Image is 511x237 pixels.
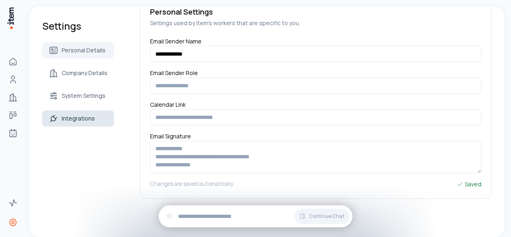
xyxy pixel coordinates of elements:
[309,213,344,220] span: Continue Chat
[150,69,198,80] label: Email Sender Role
[42,65,114,81] a: Company Details
[5,107,21,123] a: Deals
[5,71,21,88] a: People
[5,125,21,141] a: Agents
[62,69,107,77] span: Company Details
[150,6,481,17] h5: Personal Settings
[150,37,202,48] label: Email Sender Name
[150,19,481,27] h5: Settings used by item's workers that are specific to you.
[62,92,105,100] span: System Settings
[150,180,233,189] h5: Changes are saved automatically
[150,132,191,143] label: Email Signature
[42,110,114,127] a: Integrations
[150,101,186,112] label: Calendar Link
[294,209,349,224] button: Continue Chat
[5,195,21,211] a: Activity
[159,205,352,227] div: Continue Chat
[42,88,114,104] a: System Settings
[5,89,21,106] a: Companies
[5,214,21,231] a: Settings
[6,6,15,30] img: Item Brain Logo
[5,54,21,70] a: Home
[457,180,481,189] div: Saved
[62,46,105,54] span: Personal Details
[42,42,114,58] a: Personal Details
[62,114,95,123] span: Integrations
[42,19,114,32] h1: Settings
